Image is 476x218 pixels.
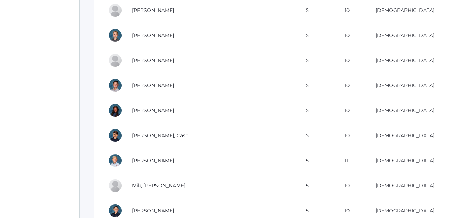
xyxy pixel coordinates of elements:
td: 10 [338,23,369,48]
td: 11 [338,148,369,173]
td: 10 [338,123,369,148]
td: 10 [338,48,369,73]
td: [PERSON_NAME] [125,48,299,73]
td: 5 [299,73,338,98]
div: Aiden Oceguera [108,204,122,218]
td: 10 [338,173,369,198]
td: 5 [299,123,338,148]
td: [PERSON_NAME] [125,23,299,48]
td: [PERSON_NAME] [125,148,299,173]
td: 10 [338,73,369,98]
td: Mik, [PERSON_NAME] [125,173,299,198]
td: [PERSON_NAME] [125,73,299,98]
div: Grant Hein [108,28,122,42]
div: Eli Henry [108,53,122,67]
div: Norah Hosking [108,103,122,117]
td: 5 [299,98,338,123]
td: [PERSON_NAME] [125,98,299,123]
td: 5 [299,23,338,48]
td: [PERSON_NAME], Cash [125,123,299,148]
td: 10 [338,98,369,123]
div: Cash Kilian [108,128,122,143]
td: 5 [299,148,338,173]
div: Hadley Mik [108,178,122,193]
td: 5 [299,48,338,73]
div: Pauline Harris [108,3,122,17]
td: 5 [299,173,338,198]
div: Levi Herrera [108,78,122,92]
div: Peter Laubacher [108,153,122,168]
